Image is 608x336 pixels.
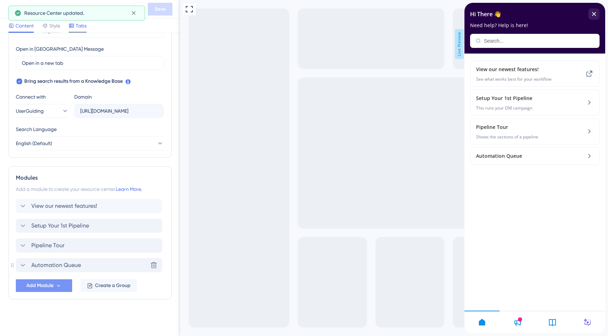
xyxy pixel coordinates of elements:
[23,4,129,14] div: FlowChat Resource Center
[12,74,106,79] span: See what works best for your workflow
[16,186,116,192] span: Add a module to create your resource center.
[76,21,87,30] span: Tabs
[124,6,135,17] div: close resource center
[24,9,84,17] span: Resource Center updated.
[16,125,57,133] span: Search Language
[80,107,158,115] input: company.help.userguiding.com
[15,21,34,30] span: Content
[16,107,44,115] span: UserGuiding
[16,45,104,53] div: Open in [GEOGRAPHIC_DATA] Message
[26,281,53,290] span: Add Module
[54,4,56,10] div: 3
[16,219,164,233] div: Setup Your 1st Pipeline
[31,261,81,269] span: Automation Queue
[12,120,106,137] div: Pipeline Tour
[22,59,158,67] input: Open in a new tab
[154,5,166,13] span: Save
[116,186,142,192] a: Learn More.
[31,202,97,210] span: View our newest features!
[16,238,164,253] div: Pipeline Tour
[12,62,94,71] span: View our newest features!
[16,104,69,118] button: UserGuiding
[31,222,89,230] span: Setup Your 1st Pipeline
[12,91,68,100] span: Setup Your 1st Pipeline
[12,131,106,137] span: Shows the sections of a pipeline
[49,21,60,30] span: Style
[148,3,172,15] button: Save
[12,149,106,157] div: Automation Queue
[16,174,164,182] div: Modules
[16,279,72,292] button: Add Module
[12,62,106,79] div: View our newest features!
[31,241,64,250] span: Pipeline Tour
[16,139,52,148] span: English (Default)
[24,77,123,86] span: Bring search results from a Knowledge Base
[74,93,92,101] div: Domain
[275,29,284,59] span: Live Preview
[6,20,64,25] span: Need help? Help is here!
[16,199,164,213] div: View our newest features!
[12,149,58,157] span: Automation Queue
[12,120,44,129] span: Pipeline Tour
[95,281,131,290] span: Create a Group
[12,91,106,108] div: Setup Your 1st Pipeline
[16,258,164,272] div: Automation Queue
[19,35,129,41] input: Search...
[16,136,164,150] button: English (Default)
[16,93,69,101] div: Connect with
[81,279,137,292] button: Create a Group
[12,102,106,108] span: This runs your DM campaign
[6,6,37,17] span: Hi There 👋
[5,2,49,11] span: Resource Center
